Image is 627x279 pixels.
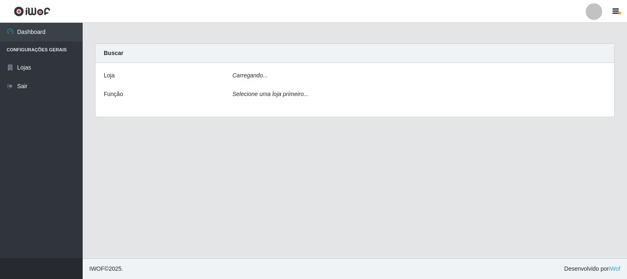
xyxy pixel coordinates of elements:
[564,265,620,273] span: Desenvolvido por
[232,72,268,79] i: Carregando...
[104,71,114,80] label: Loja
[232,91,308,97] i: Selecione uma loja primeiro...
[89,265,105,272] span: IWOF
[89,265,123,273] span: © 2025 .
[104,50,123,56] strong: Buscar
[609,265,620,272] a: iWof
[14,6,50,17] img: CoreUI Logo
[104,90,123,99] label: Função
